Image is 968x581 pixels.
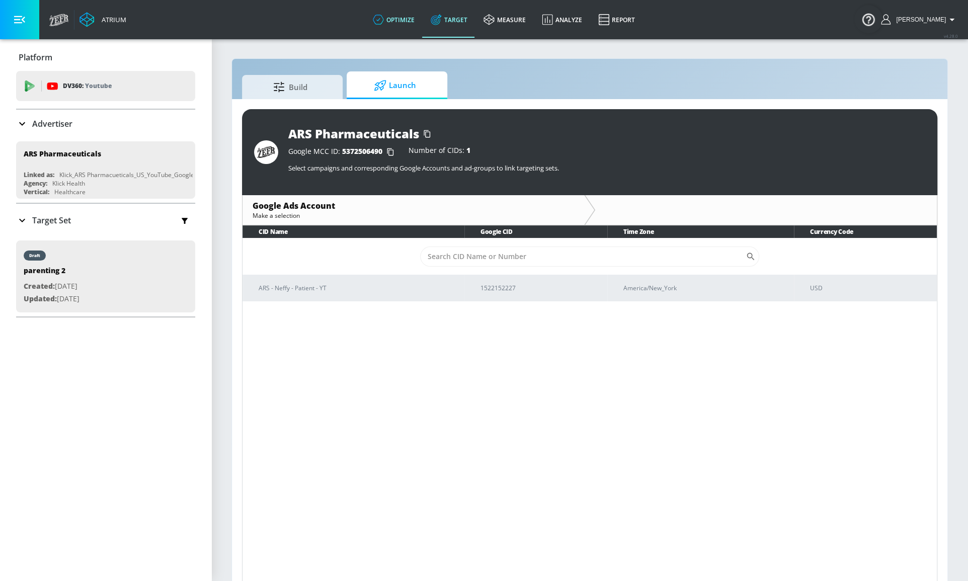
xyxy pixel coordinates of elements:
[252,75,329,99] span: Build
[944,33,958,39] span: v 4.28.0
[480,283,599,293] p: 1522152227
[259,283,456,293] p: ARS - Neffy - Patient - YT
[342,146,382,156] span: 5372506490
[357,73,433,98] span: Launch
[98,15,126,24] div: Atrium
[534,2,590,38] a: Analyze
[590,2,643,38] a: Report
[24,280,79,293] p: [DATE]
[854,5,882,33] button: Open Resource Center
[253,200,574,211] div: Google Ads Account
[24,293,79,305] p: [DATE]
[466,145,470,155] span: 1
[365,2,423,38] a: optimize
[243,195,584,225] div: Google Ads AccountMake a selection
[253,211,574,220] div: Make a selection
[19,52,52,63] p: Platform
[24,171,54,179] div: Linked as:
[16,240,195,312] div: draftparenting 2Created:[DATE]Updated:[DATE]
[243,225,464,238] th: CID Name
[24,179,47,188] div: Agency:
[32,215,71,226] p: Target Set
[24,188,49,196] div: Vertical:
[24,294,57,303] span: Updated:
[16,141,195,199] div: ARS PharmaceuticalsLinked as:Klick_ARS Pharmacueticals_US_YouTube_GoogleAdsAgency:Klick HealthVer...
[423,2,475,38] a: Target
[16,204,195,237] div: Target Set
[59,171,205,179] div: Klick_ARS Pharmacueticals_US_YouTube_GoogleAds
[420,246,759,267] div: Search CID Name or Number
[409,147,470,157] div: Number of CIDs:
[288,147,398,157] div: Google MCC ID:
[464,225,607,238] th: Google CID
[810,283,929,293] p: USD
[16,110,195,138] div: Advertiser
[623,283,786,293] p: America/New_York
[24,149,101,158] div: ARS Pharmaceuticals
[32,118,72,129] p: Advertiser
[29,253,40,258] div: draft
[288,163,925,173] p: Select campaigns and corresponding Google Accounts and ad-groups to link targeting sets.
[288,125,419,142] div: ARS Pharmaceuticals
[16,71,195,101] div: DV360: Youtube
[63,80,112,92] p: DV360:
[475,2,534,38] a: measure
[85,80,112,91] p: Youtube
[881,14,958,26] button: [PERSON_NAME]
[607,225,794,238] th: Time Zone
[16,43,195,71] div: Platform
[892,16,946,23] span: login as: justin.nim@zefr.com
[79,12,126,27] a: Atrium
[54,188,86,196] div: Healthcare
[24,281,55,291] span: Created:
[794,225,937,238] th: Currency Code
[52,179,85,188] div: Klick Health
[420,246,746,267] input: Search CID Name or Number
[24,266,79,280] div: parenting 2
